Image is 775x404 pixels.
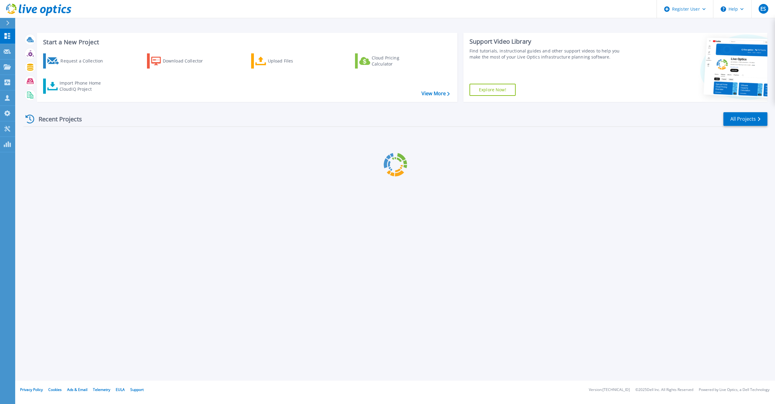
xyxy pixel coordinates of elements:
[43,53,111,69] a: Request a Collection
[251,53,319,69] a: Upload Files
[147,53,215,69] a: Download Collector
[355,53,423,69] a: Cloud Pricing Calculator
[163,55,211,67] div: Download Collector
[23,112,90,126] div: Recent Projects
[93,387,110,392] a: Telemetry
[635,388,693,392] li: © 2025 Dell Inc. All Rights Reserved
[723,112,767,126] a: All Projects
[469,48,626,60] div: Find tutorials, instructional guides and other support videos to help you make the most of your L...
[760,6,766,11] span: ES
[130,387,144,392] a: Support
[43,39,449,45] h3: Start a New Project
[469,38,626,45] div: Support Video Library
[372,55,420,67] div: Cloud Pricing Calculator
[589,388,630,392] li: Version: [TECHNICAL_ID]
[60,80,107,92] div: Import Phone Home CloudIQ Project
[699,388,770,392] li: Powered by Live Optics, a Dell Technology
[60,55,109,67] div: Request a Collection
[67,387,87,392] a: Ads & Email
[422,91,450,96] a: View More
[48,387,62,392] a: Cookies
[268,55,316,67] div: Upload Files
[116,387,125,392] a: EULA
[469,84,516,96] a: Explore Now!
[20,387,43,392] a: Privacy Policy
